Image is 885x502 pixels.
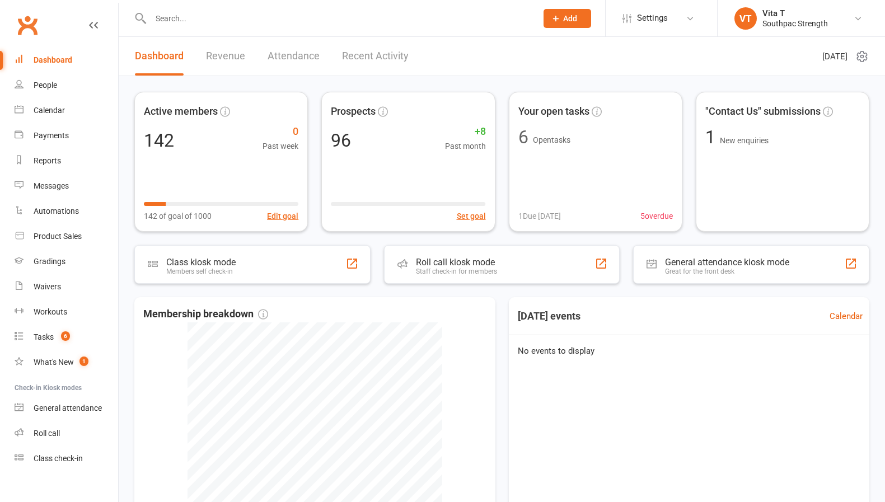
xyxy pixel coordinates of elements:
[34,332,54,341] div: Tasks
[445,124,486,140] span: +8
[34,55,72,64] div: Dashboard
[268,37,320,76] a: Attendance
[640,210,673,222] span: 5 overdue
[34,181,69,190] div: Messages
[457,210,486,222] button: Set goal
[34,106,65,115] div: Calendar
[331,104,376,120] span: Prospects
[15,299,118,325] a: Workouts
[665,268,789,275] div: Great for the front desk
[34,131,69,140] div: Payments
[15,148,118,173] a: Reports
[416,257,497,268] div: Roll call kiosk mode
[720,136,769,145] span: New enquiries
[206,37,245,76] a: Revenue
[144,132,174,149] div: 142
[13,11,41,39] a: Clubworx
[518,104,589,120] span: Your open tasks
[504,335,874,367] div: No events to display
[34,207,79,215] div: Automations
[15,48,118,73] a: Dashboard
[263,124,298,140] span: 0
[34,257,65,266] div: Gradings
[135,37,184,76] a: Dashboard
[15,173,118,199] a: Messages
[15,446,118,471] a: Class kiosk mode
[34,232,82,241] div: Product Sales
[34,81,57,90] div: People
[15,249,118,274] a: Gradings
[34,307,67,316] div: Workouts
[166,257,236,268] div: Class kiosk mode
[762,18,828,29] div: Southpac Strength
[734,7,757,30] div: VT
[34,454,83,463] div: Class check-in
[544,9,591,28] button: Add
[15,396,118,421] a: General attendance kiosk mode
[15,73,118,98] a: People
[267,210,298,222] button: Edit goal
[15,421,118,446] a: Roll call
[34,282,61,291] div: Waivers
[34,404,102,412] div: General attendance
[15,274,118,299] a: Waivers
[445,140,486,152] span: Past month
[15,325,118,350] a: Tasks 6
[15,350,118,375] a: What's New1
[342,37,409,76] a: Recent Activity
[705,126,720,148] span: 1
[15,199,118,224] a: Automations
[331,132,351,149] div: 96
[509,306,589,326] h3: [DATE] events
[34,429,60,438] div: Roll call
[79,356,88,366] span: 1
[518,210,561,222] span: 1 Due [DATE]
[263,140,298,152] span: Past week
[15,123,118,148] a: Payments
[147,11,529,26] input: Search...
[144,210,212,222] span: 142 of goal of 1000
[166,268,236,275] div: Members self check-in
[637,6,668,31] span: Settings
[830,309,863,323] a: Calendar
[822,50,847,63] span: [DATE]
[15,98,118,123] a: Calendar
[563,14,577,23] span: Add
[518,128,528,146] div: 6
[34,358,74,367] div: What's New
[144,104,218,120] span: Active members
[416,268,497,275] div: Staff check-in for members
[15,224,118,249] a: Product Sales
[61,331,70,341] span: 6
[143,306,268,322] span: Membership breakdown
[533,135,570,144] span: Open tasks
[34,156,61,165] div: Reports
[762,8,828,18] div: Vita T
[705,104,821,120] span: "Contact Us" submissions
[665,257,789,268] div: General attendance kiosk mode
